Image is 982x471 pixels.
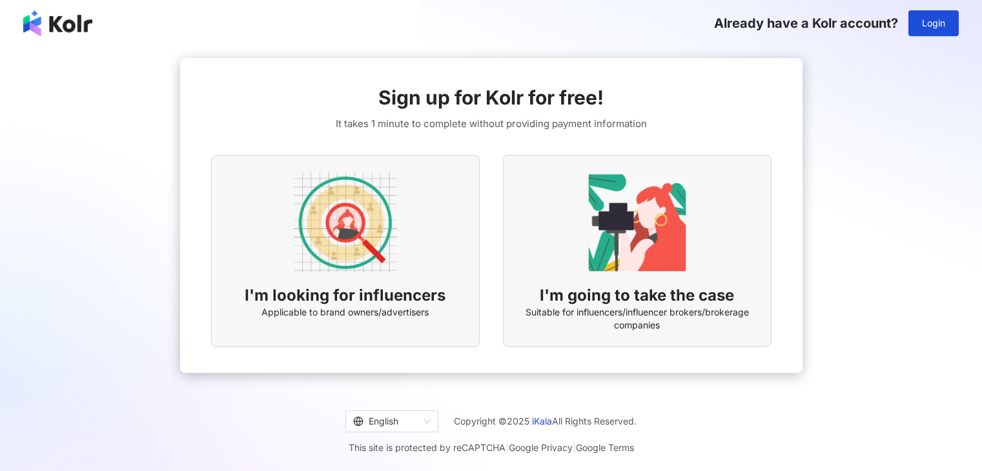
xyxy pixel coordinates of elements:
[509,442,573,453] a: Google Privacy
[245,285,445,306] span: I'm looking for influencers
[294,171,397,274] img: AD identity option
[540,285,734,306] span: I'm going to take the case
[349,440,634,456] span: This site is protected by reCAPTCHA
[714,15,898,31] span: Already have a Kolr account?
[576,442,634,453] a: Google Terms
[908,10,959,36] button: Login
[922,18,945,28] span: Login
[378,84,604,111] span: Sign up for Kolr for free!
[454,414,637,429] span: Copyright © 2025 All Rights Reserved.
[532,416,552,426] a: iKala
[586,171,689,274] img: KOL identity option
[23,10,92,36] img: logo
[573,442,576,453] span: |
[506,442,509,453] span: |
[353,411,419,432] div: English
[336,116,647,132] span: It takes 1 minute to complete without providing payment information
[261,306,429,319] span: Applicable to brand owners/advertisers
[519,306,755,331] span: Suitable for influencers/influencer brokers/brokerage companies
